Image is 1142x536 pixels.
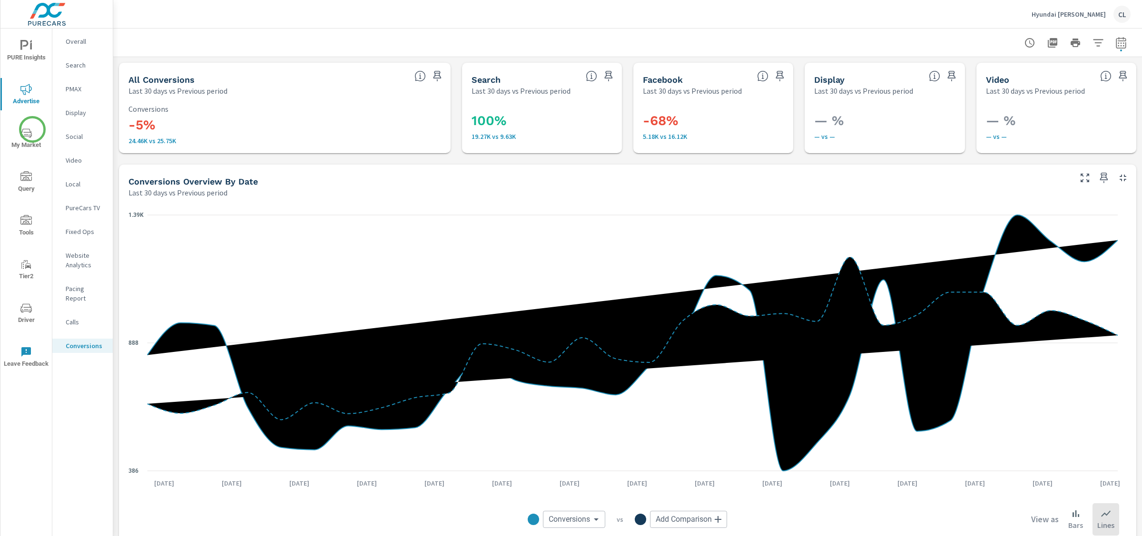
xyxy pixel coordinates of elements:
p: 5,183 vs 16,120 [643,133,784,140]
p: 24,457 vs 25,750 [128,137,441,145]
span: Save this to your personalized report [944,68,959,84]
div: CL [1113,6,1131,23]
p: — vs — [814,133,955,140]
div: Video [52,153,113,167]
p: Last 30 days vs Previous period [472,85,571,97]
span: Search Conversions include Actions, Leads and Unmapped Conversions. [586,70,597,82]
span: Save this to your personalized report [430,68,445,84]
p: [DATE] [418,478,451,488]
h3: -68% [643,113,784,129]
button: Make Fullscreen [1077,170,1093,185]
p: [DATE] [485,478,519,488]
p: [DATE] [891,478,924,488]
span: Save this to your personalized report [772,68,788,84]
p: Social [66,132,105,141]
p: Fixed Ops [66,227,105,236]
div: Add Comparison [650,511,727,528]
p: Hyundai [PERSON_NAME] [1032,10,1106,19]
p: Display [66,108,105,117]
h5: Display [814,75,845,85]
span: All Conversions include Actions, Leads and Unmapped Conversions [414,70,426,82]
p: [DATE] [283,478,316,488]
p: Pacing Report [66,284,105,303]
p: Last 30 days vs Previous period [643,85,742,97]
h3: — % [814,113,955,129]
p: [DATE] [620,478,654,488]
span: Driver [3,302,49,326]
span: PURE Insights [3,40,49,63]
div: Overall [52,34,113,49]
span: Save this to your personalized report [601,68,616,84]
p: [DATE] [553,478,586,488]
h5: Search [472,75,501,85]
div: Search [52,58,113,72]
span: Video Conversions include Actions, Leads and Unmapped Conversions [1100,70,1112,82]
p: Last 30 days vs Previous period [128,85,227,97]
div: Conversions [52,339,113,353]
p: Conversions [66,341,105,351]
p: 19,274 vs 9,630 [472,133,612,140]
div: PureCars TV [52,201,113,215]
h3: 100% [472,113,612,129]
p: Search [66,60,105,70]
span: Advertise [3,84,49,107]
p: Website Analytics [66,251,105,270]
button: "Export Report to PDF" [1043,33,1062,52]
p: [DATE] [958,478,992,488]
h5: Video [986,75,1009,85]
p: Last 30 days vs Previous period [814,85,913,97]
button: Select Date Range [1112,33,1131,52]
span: Tools [3,215,49,238]
div: nav menu [0,29,52,379]
text: 1.39K [128,212,144,218]
p: Bars [1068,519,1083,531]
p: [DATE] [1093,478,1127,488]
button: Minimize Widget [1115,170,1131,185]
div: Calls [52,315,113,329]
h5: Conversions Overview By Date [128,176,258,186]
p: Lines [1097,519,1114,531]
h5: All Conversions [128,75,195,85]
p: [DATE] [756,478,789,488]
p: PMAX [66,84,105,94]
p: [DATE] [215,478,248,488]
p: PureCars TV [66,203,105,213]
div: Display [52,106,113,120]
span: Leave Feedback [3,346,49,370]
p: [DATE] [1026,478,1059,488]
p: Last 30 days vs Previous period [128,187,227,198]
div: Fixed Ops [52,224,113,239]
h6: View as [1031,515,1059,524]
div: Conversions [543,511,605,528]
p: Conversions [128,105,441,113]
h3: — % [986,113,1127,129]
p: vs [605,515,635,524]
p: [DATE] [688,478,721,488]
span: All conversions reported from Facebook with duplicates filtered out [757,70,768,82]
span: My Market [3,127,49,151]
h5: Facebook [643,75,683,85]
p: Local [66,179,105,189]
span: Conversions [549,515,590,524]
p: Calls [66,317,105,327]
div: PMAX [52,82,113,96]
div: Social [52,129,113,144]
span: Add Comparison [656,515,712,524]
p: [DATE] [823,478,856,488]
p: [DATE] [148,478,181,488]
span: Save this to your personalized report [1096,170,1112,185]
span: Save this to your personalized report [1115,68,1131,84]
p: Overall [66,37,105,46]
text: 386 [128,468,138,474]
text: 888 [128,340,138,346]
p: — vs — [986,133,1127,140]
p: [DATE] [350,478,384,488]
div: Local [52,177,113,191]
p: Video [66,156,105,165]
span: Tier2 [3,259,49,282]
div: Pacing Report [52,282,113,305]
span: Display Conversions include Actions, Leads and Unmapped Conversions [929,70,940,82]
div: Website Analytics [52,248,113,272]
h3: -5% [128,117,441,133]
span: Query [3,171,49,195]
